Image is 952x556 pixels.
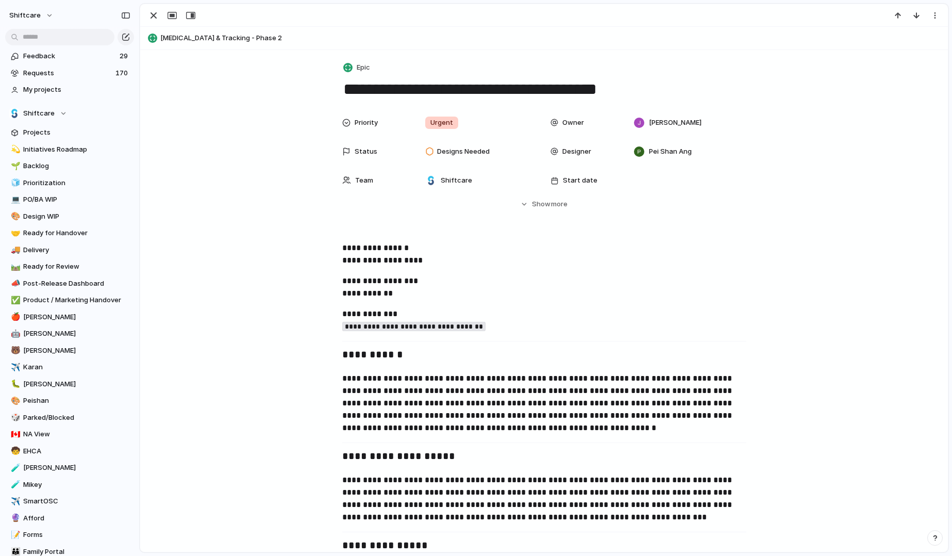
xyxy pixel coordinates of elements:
a: 🎲Parked/Blocked [5,410,134,426]
span: 29 [120,51,130,61]
a: Projects [5,125,134,140]
span: Parked/Blocked [23,413,130,423]
a: 🐻[PERSON_NAME] [5,343,134,358]
a: ✈️Karan [5,359,134,375]
div: 🌱 [11,160,18,172]
span: Prioritization [23,178,130,188]
span: [PERSON_NAME] [23,329,130,339]
span: Designer [562,146,591,157]
div: 💫Initiatives Roadmap [5,142,134,157]
button: Epic [341,60,373,75]
span: Ready for Handover [23,228,130,238]
a: 🛤️Ready for Review [5,259,134,274]
span: [MEDICAL_DATA] & Tracking - Phase 2 [160,33,943,43]
div: 🐛 [11,378,18,390]
span: Urgent [430,118,453,128]
a: Feedback29 [5,48,134,64]
span: Shiftcare [441,175,472,186]
button: 💫 [9,144,20,155]
div: 💫 [11,143,18,155]
span: EHCA [23,446,130,456]
span: Post-Release Dashboard [23,279,130,289]
span: SmartOSC [23,496,130,506]
span: Karan [23,362,130,372]
button: 🌱 [9,161,20,171]
span: Team [355,175,373,186]
button: [MEDICAL_DATA] & Tracking - Phase 2 [145,30,943,46]
div: 🤖 [11,328,18,340]
span: Forms [23,530,130,540]
div: 💻PO/BA WIP [5,192,134,207]
div: 🇨🇦 [11,429,18,440]
div: 🔮 [11,512,18,524]
button: 🇨🇦 [9,429,20,439]
div: 🍎 [11,311,18,323]
span: Peishan [23,396,130,406]
span: Shiftcare [23,108,55,119]
div: ✅ [11,295,18,306]
span: Designs Needed [437,146,490,157]
div: 🧊 [11,177,18,189]
a: 🍎[PERSON_NAME] [5,309,134,325]
div: 🧪Mikey [5,477,134,493]
span: Show [532,199,550,209]
button: 🐻 [9,346,20,356]
button: 🧊 [9,178,20,188]
span: Initiatives Roadmap [23,144,130,155]
div: 🤝Ready for Handover [5,225,134,241]
button: 🤖 [9,329,20,339]
span: NA View [23,429,130,439]
a: 🤖[PERSON_NAME] [5,326,134,341]
a: ✈️SmartOSC [5,494,134,509]
a: 🇨🇦NA View [5,427,134,442]
span: [PERSON_NAME] [649,118,702,128]
span: Mikey [23,480,130,490]
span: Delivery [23,245,130,255]
a: 🎨Design WIP [5,209,134,224]
button: ✈️ [9,496,20,506]
button: 🚚 [9,245,20,255]
div: 🐻 [11,345,18,356]
button: 💻 [9,194,20,205]
a: 🐛[PERSON_NAME] [5,377,134,392]
div: 🎨 [11,210,18,222]
div: 📝Forms [5,527,134,543]
div: ✈️ [11,362,18,373]
span: Backlog [23,161,130,171]
a: My projects [5,82,134,97]
div: 🤝 [11,227,18,239]
a: 🧒EHCA [5,444,134,459]
span: Priority [355,118,378,128]
span: Ready for Review [23,261,130,272]
span: Projects [23,127,130,138]
button: ✅ [9,295,20,305]
div: 🚚 [11,244,18,256]
span: [PERSON_NAME] [23,463,130,473]
div: 📝 [11,529,18,541]
span: Pei Shan Ang [649,146,692,157]
a: 📣Post-Release Dashboard [5,276,134,291]
span: [PERSON_NAME] [23,346,130,356]
span: Status [355,146,377,157]
div: 🧒 [11,445,18,457]
a: 🎨Peishan [5,393,134,408]
span: Owner [562,118,584,128]
a: 🧊Prioritization [5,175,134,191]
span: Design WIP [23,211,130,222]
button: 🎲 [9,413,20,423]
span: Afford [23,513,130,524]
button: 🐛 [9,379,20,389]
div: ✈️ [11,496,18,508]
a: 🧪[PERSON_NAME] [5,460,134,476]
div: ✅Product / Marketing Handover [5,292,134,308]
